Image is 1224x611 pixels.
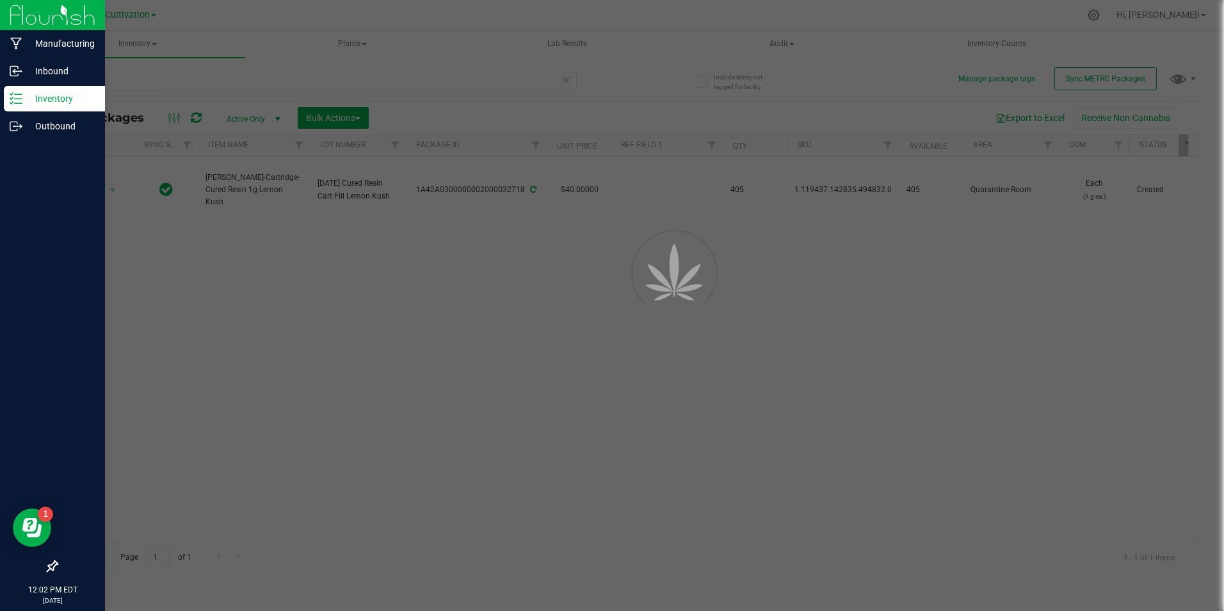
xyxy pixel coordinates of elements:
p: Manufacturing [22,36,99,51]
iframe: Resource center unread badge [38,507,53,522]
inline-svg: Manufacturing [10,37,22,50]
inline-svg: Inbound [10,65,22,77]
inline-svg: Outbound [10,120,22,133]
p: Inventory [22,91,99,106]
p: Inbound [22,63,99,79]
p: 12:02 PM EDT [6,584,99,596]
iframe: Resource center [13,509,51,547]
p: [DATE] [6,596,99,605]
p: Outbound [22,118,99,134]
inline-svg: Inventory [10,92,22,105]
